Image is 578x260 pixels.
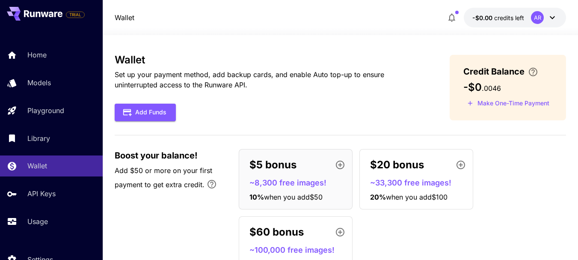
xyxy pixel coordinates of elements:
[115,104,176,121] button: Add Funds
[66,9,85,20] span: Add your payment card to enable full platform functionality.
[370,177,469,188] p: ~33,300 free images!
[249,193,264,201] span: 10 %
[531,11,544,24] div: AR
[115,69,422,90] p: Set up your payment method, add backup cards, and enable Auto top-up to ensure uninterrupted acce...
[27,50,47,60] p: Home
[115,12,134,23] nav: breadcrumb
[370,193,386,201] span: 20 %
[115,54,422,66] h3: Wallet
[27,188,56,199] p: API Keys
[472,14,494,21] span: -$0.00
[27,161,47,171] p: Wallet
[464,8,566,27] button: -$0.0046AR
[27,78,51,88] p: Models
[66,12,84,18] span: TRIAL
[27,216,48,227] p: Usage
[115,149,198,162] span: Boost your balance!
[27,105,64,116] p: Playground
[463,65,525,78] span: Credit Balance
[463,81,482,93] span: -$0
[525,67,542,77] button: Enter your card details and choose an Auto top-up amount to avoid service interruptions. We'll au...
[27,133,50,143] p: Library
[264,193,323,201] span: when you add $50
[472,13,524,22] div: -$0.0046
[386,193,448,201] span: when you add $100
[463,97,553,110] button: Make a one-time, non-recurring payment
[249,177,349,188] p: ~8,300 free images!
[494,14,524,21] span: credits left
[115,12,134,23] a: Wallet
[203,176,220,193] button: Bonus applies only to your first payment, up to 30% on the first $1,000.
[370,157,424,173] p: $20 bonus
[249,244,349,256] p: ~100,000 free images!
[249,157,296,173] p: $5 bonus
[249,224,304,240] p: $60 bonus
[115,166,212,189] span: Add $50 or more on your first payment to get extra credit.
[482,84,501,93] span: . 0046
